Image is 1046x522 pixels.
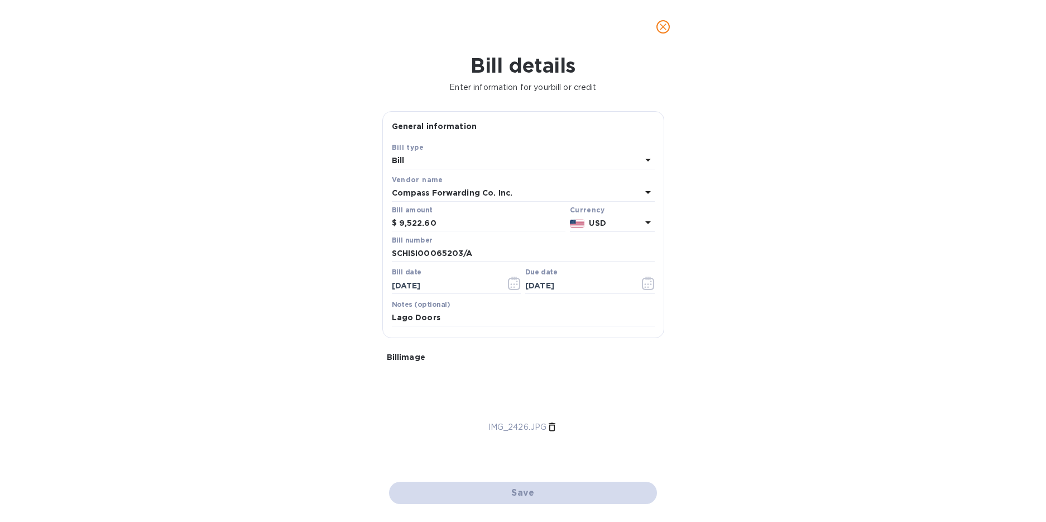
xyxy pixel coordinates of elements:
[392,245,655,262] input: Enter bill number
[392,207,432,213] label: Bill amount
[650,13,676,40] button: close
[387,352,660,363] p: Bill image
[392,237,432,244] label: Bill number
[392,269,421,276] label: Bill date
[9,54,1037,77] h1: Bill details
[392,310,655,326] input: Enter notes
[392,188,513,197] b: Compass Forwarding Co. Inc.
[392,122,477,131] b: General information
[9,82,1037,93] p: Enter information for your bill or credit
[570,206,604,214] b: Currency
[525,269,557,276] label: Due date
[392,156,405,165] b: Bill
[392,143,424,151] b: Bill type
[570,220,585,227] img: USD
[525,277,631,294] input: Due date
[589,219,606,227] b: USD
[392,301,450,308] label: Notes (optional)
[392,215,399,232] div: $
[488,421,547,433] p: IMG_2426.JPG
[392,277,497,294] input: Select date
[392,175,443,184] b: Vendor name
[399,215,565,232] input: $ Enter bill amount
